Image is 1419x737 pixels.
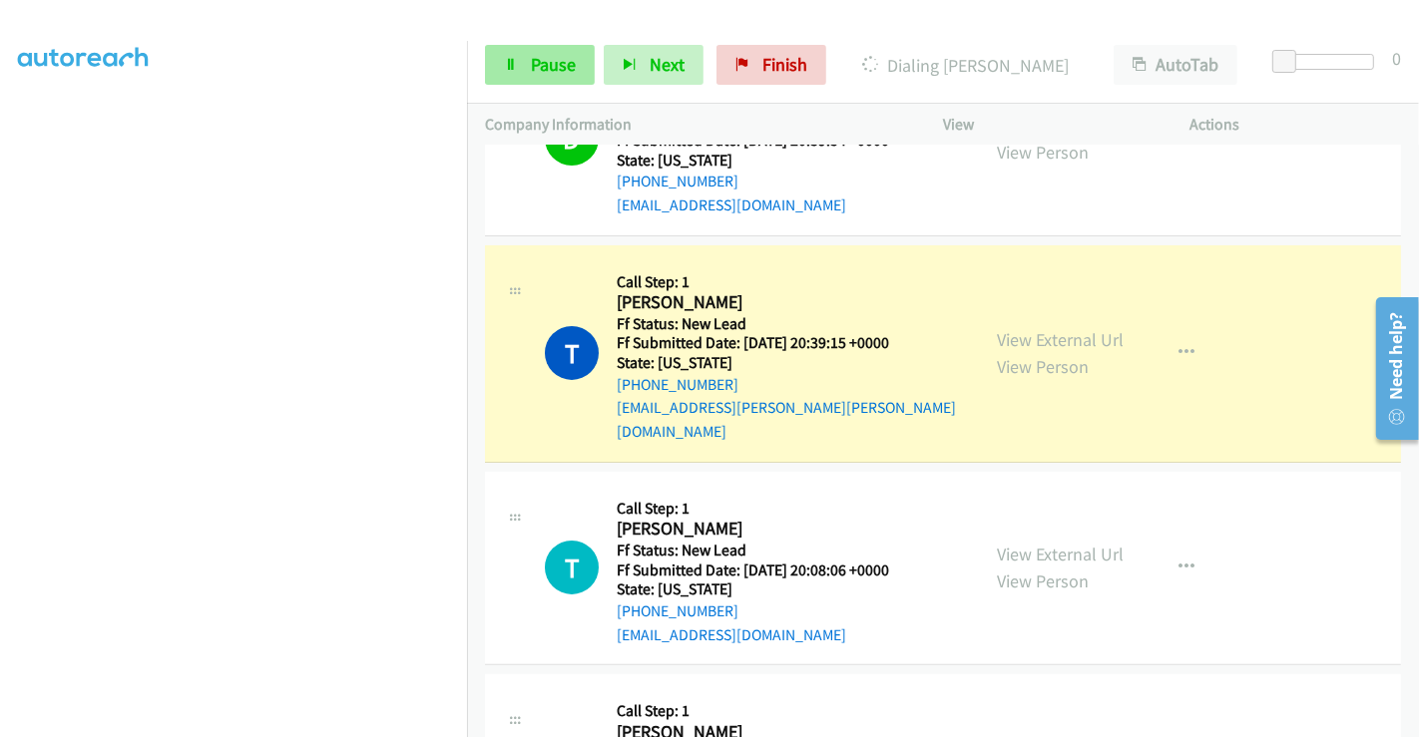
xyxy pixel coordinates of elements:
a: [EMAIL_ADDRESS][PERSON_NAME][PERSON_NAME][DOMAIN_NAME] [617,398,956,441]
a: [PHONE_NUMBER] [617,375,738,394]
a: [PHONE_NUMBER] [617,601,738,620]
a: View External Url [997,543,1124,565]
a: Pause [485,45,595,85]
h1: T [545,541,599,594]
a: [PHONE_NUMBER] [617,172,738,190]
h5: State: [US_STATE] [617,353,961,373]
p: Company Information [485,113,907,137]
a: View Person [997,569,1089,592]
a: View Person [997,355,1089,378]
h1: T [545,326,599,380]
h5: Call Step: 1 [617,701,889,721]
a: Finish [716,45,826,85]
h5: Ff Status: New Lead [617,541,914,560]
h5: Ff Submitted Date: [DATE] 20:08:06 +0000 [617,560,914,580]
h2: [PERSON_NAME] [617,518,914,541]
h5: Call Step: 1 [617,272,961,292]
h5: State: [US_STATE] [617,151,914,171]
div: Delay between calls (in seconds) [1282,54,1374,70]
a: View Person [997,141,1089,164]
a: View External Url [997,328,1124,351]
h2: [PERSON_NAME] [617,291,914,314]
h5: Call Step: 1 [617,499,914,519]
p: View [943,113,1155,137]
p: Actions [1190,113,1402,137]
h5: State: [US_STATE] [617,579,914,599]
iframe: Resource Center [1362,289,1419,448]
a: [EMAIL_ADDRESS][DOMAIN_NAME] [617,195,846,214]
p: Dialing [PERSON_NAME] [853,52,1078,79]
div: 0 [1392,45,1401,72]
a: [EMAIL_ADDRESS][DOMAIN_NAME] [617,625,846,644]
span: Finish [762,53,807,76]
button: Next [604,45,704,85]
h5: Ff Submitted Date: [DATE] 20:39:15 +0000 [617,333,961,353]
button: AutoTab [1114,45,1237,85]
span: Next [650,53,685,76]
div: The call is yet to be attempted [545,541,599,594]
span: Pause [531,53,576,76]
h5: Ff Status: New Lead [617,314,961,334]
